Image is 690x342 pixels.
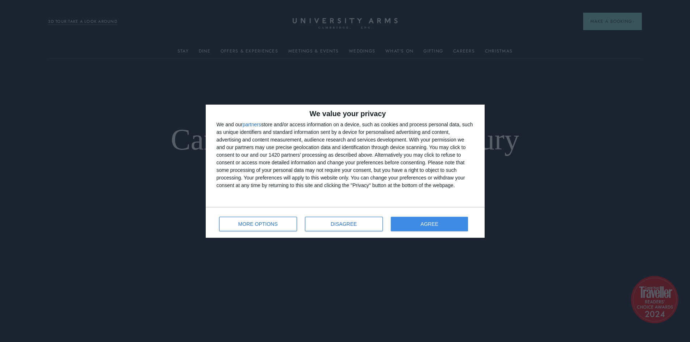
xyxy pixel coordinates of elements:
span: MORE OPTIONS [238,221,278,227]
span: DISAGREE [331,221,357,227]
button: MORE OPTIONS [219,217,297,231]
button: partners [243,122,261,127]
button: DISAGREE [305,217,383,231]
button: AGREE [391,217,468,231]
span: AGREE [421,221,438,227]
div: qc-cmp2-ui [206,105,485,238]
h2: We value your privacy [217,110,474,117]
div: We and our store and/or access information on a device, such as cookies and process personal data... [217,121,474,189]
